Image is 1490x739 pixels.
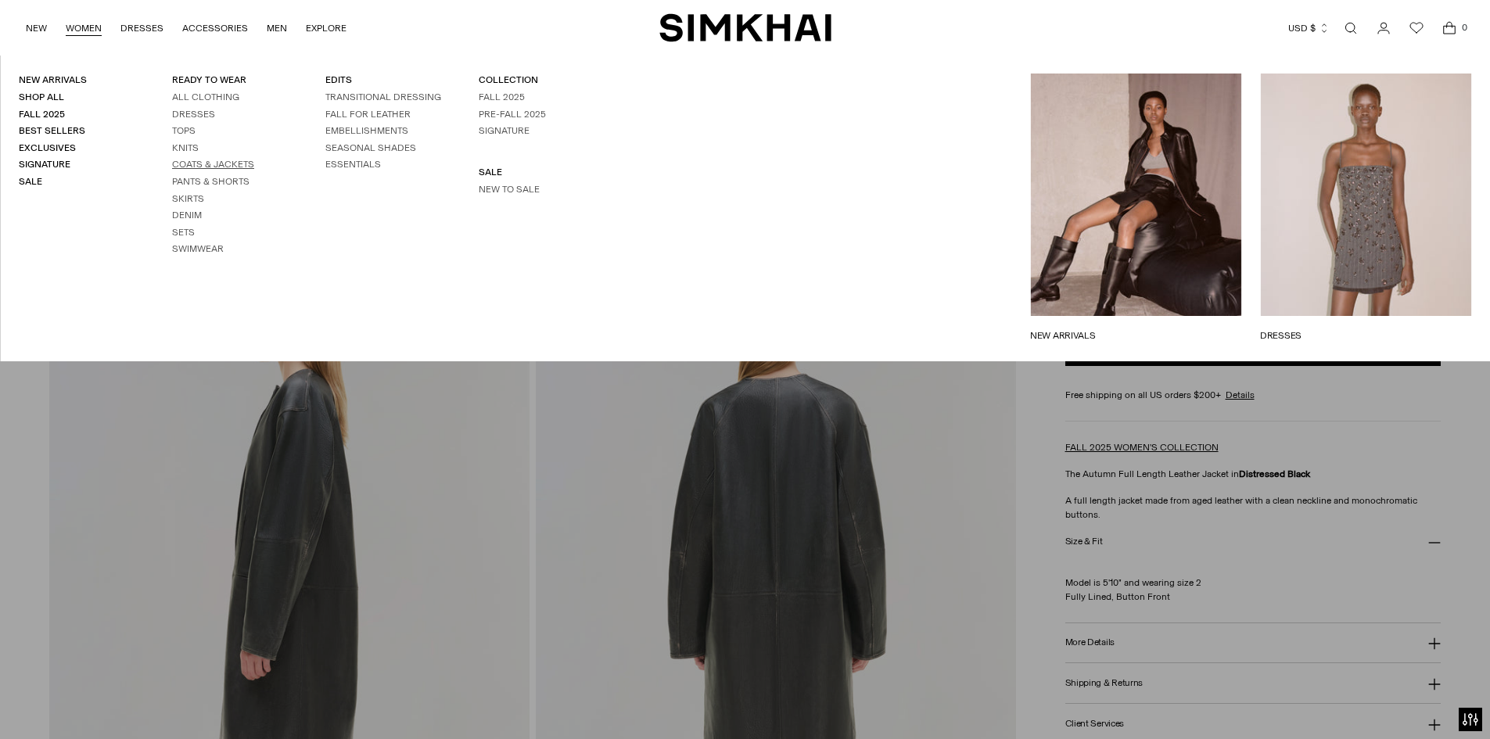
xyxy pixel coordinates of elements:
[120,11,163,45] a: DRESSES
[306,11,346,45] a: EXPLORE
[66,11,102,45] a: WOMEN
[1434,13,1465,44] a: Open cart modal
[26,11,47,45] a: NEW
[1335,13,1366,44] a: Open search modal
[267,11,287,45] a: MEN
[659,13,831,43] a: SIMKHAI
[1401,13,1432,44] a: Wishlist
[182,11,248,45] a: ACCESSORIES
[1368,13,1399,44] a: Go to the account page
[1288,11,1330,45] button: USD $
[1457,20,1471,34] span: 0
